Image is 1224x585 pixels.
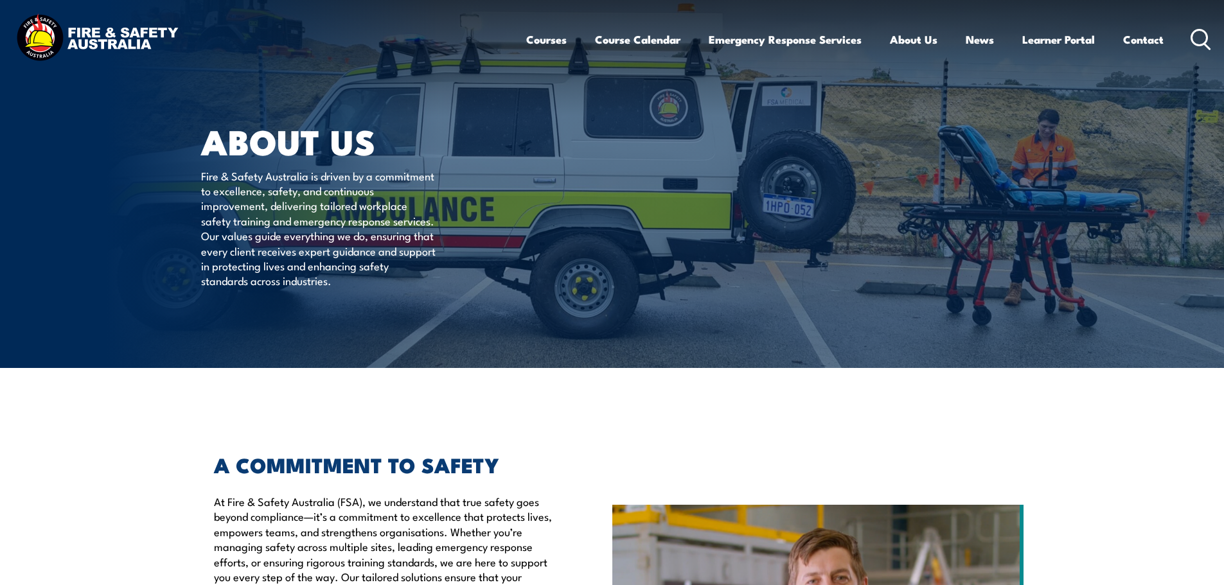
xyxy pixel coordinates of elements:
h2: A COMMITMENT TO SAFETY [214,455,553,473]
h1: About Us [201,126,519,156]
p: Fire & Safety Australia is driven by a commitment to excellence, safety, and continuous improveme... [201,168,436,288]
a: Course Calendar [595,22,680,57]
a: Courses [526,22,567,57]
a: News [966,22,994,57]
a: Emergency Response Services [709,22,862,57]
a: Learner Portal [1022,22,1095,57]
a: Contact [1123,22,1164,57]
a: About Us [890,22,937,57]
